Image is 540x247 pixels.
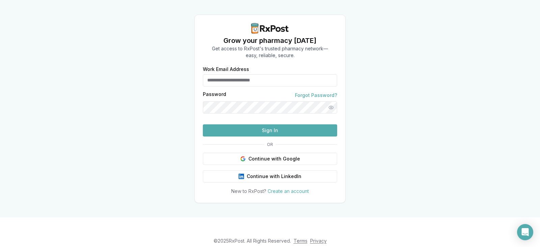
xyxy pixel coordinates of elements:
label: Password [203,92,226,99]
button: Sign In [203,124,337,137]
button: Show password [325,101,337,114]
a: Forgot Password? [295,92,337,99]
span: New to RxPost? [231,188,266,194]
button: Continue with Google [203,153,337,165]
img: LinkedIn [239,174,244,179]
img: RxPost Logo [248,23,292,34]
span: OR [264,142,276,147]
a: Terms [294,238,307,244]
button: Continue with LinkedIn [203,170,337,182]
img: Google [240,156,246,162]
a: Privacy [310,238,327,244]
h1: Grow your pharmacy [DATE] [212,36,328,45]
p: Get access to RxPost's trusted pharmacy network— easy, reliable, secure. [212,45,328,59]
div: Open Intercom Messenger [517,224,533,240]
a: Create an account [268,188,309,194]
label: Work Email Address [203,67,337,72]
